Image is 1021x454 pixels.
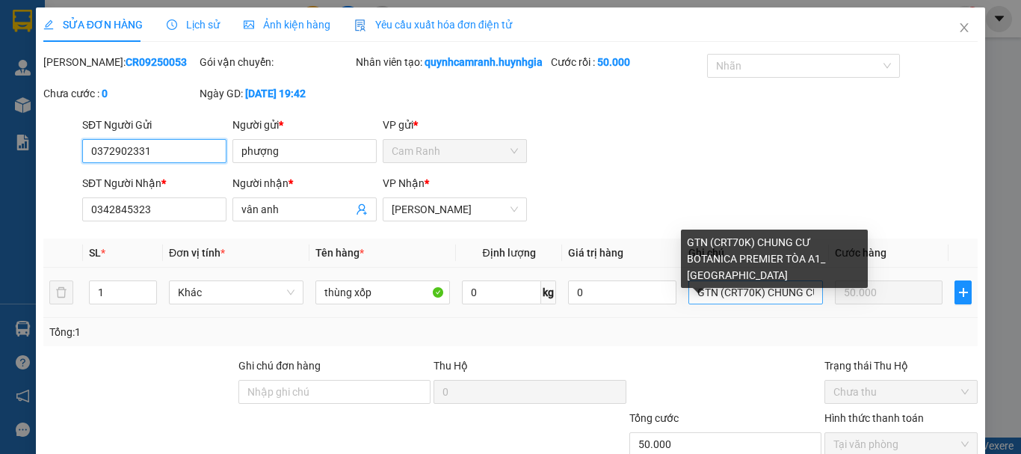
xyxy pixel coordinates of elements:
[169,247,225,259] span: Đơn vị tính
[128,13,164,28] span: Nhận:
[434,360,468,372] span: Thu Hộ
[551,54,704,70] div: Cước rồi :
[11,94,120,112] div: 50.000
[541,280,556,304] span: kg
[354,19,366,31] img: icon
[43,54,197,70] div: [PERSON_NAME]:
[13,14,36,30] span: Gửi:
[13,13,117,31] div: Cam Ranh
[943,7,985,49] button: Close
[128,64,247,85] div: 0342845323
[383,117,527,133] div: VP gửi
[43,19,54,30] span: edit
[354,19,512,31] span: Yêu cầu xuất hóa đơn điện tử
[11,96,57,111] span: Đã thu :
[200,54,353,70] div: Gói vận chuyển:
[315,280,450,304] input: VD: Bàn, Ghế
[392,198,518,221] span: Phạm Ngũ Lão
[383,177,425,189] span: VP Nhận
[167,19,220,31] span: Lịch sử
[238,380,431,404] input: Ghi chú đơn hàng
[126,56,187,68] b: CR09250053
[89,247,101,259] span: SL
[835,280,943,304] input: 0
[629,412,679,424] span: Tổng cước
[244,19,330,31] span: Ảnh kiện hàng
[425,56,543,68] b: quynhcamranh.huynhgia
[824,358,978,374] div: Trạng thái Thu Hộ
[167,19,177,30] span: clock-circle
[244,19,254,30] span: picture
[13,49,117,70] div: 0372902331
[82,175,226,191] div: SĐT Người Nhận
[681,230,868,288] div: GTN (CRT70K) CHUNG CƯ BOTANICA PREMIER TÒA A1_ [GEOGRAPHIC_DATA]
[954,280,972,304] button: plus
[82,117,226,133] div: SĐT Người Gửi
[232,175,377,191] div: Người nhận
[49,280,73,304] button: delete
[200,85,353,102] div: Ngày GD:
[43,19,143,31] span: SỬA ĐƠN HÀNG
[128,13,247,46] div: [PERSON_NAME]
[597,56,630,68] b: 50.000
[356,54,548,70] div: Nhân viên tạo:
[356,203,368,215] span: user-add
[392,140,518,162] span: Cam Ranh
[13,31,117,49] div: phượng
[482,247,535,259] span: Định lượng
[245,88,306,99] b: [DATE] 19:42
[232,117,377,133] div: Người gửi
[568,247,623,259] span: Giá trị hàng
[824,412,924,424] label: Hình thức thanh toán
[315,247,364,259] span: Tên hàng
[128,46,247,64] div: vân anh
[43,85,197,102] div: Chưa cước :
[178,281,294,304] span: Khác
[833,381,969,403] span: Chưa thu
[102,88,108,99] b: 0
[49,324,395,340] div: Tổng: 1
[238,360,321,372] label: Ghi chú đơn hàng
[958,22,970,34] span: close
[955,286,971,298] span: plus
